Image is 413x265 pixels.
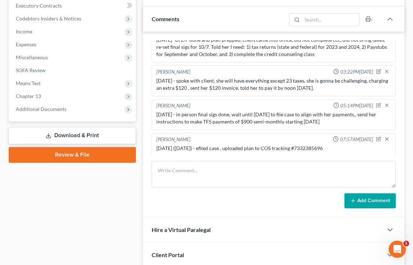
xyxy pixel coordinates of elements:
[156,77,391,92] div: [DATE] - spoke with client, she will have everything except 23 taxes, she is gonna be challenging...
[389,241,406,258] iframe: Intercom live chat
[16,93,41,99] span: Chapter 13
[16,41,36,47] span: Expenses
[156,111,391,125] div: [DATE] - in person final sigs done, wait until [DATE] to file case to align with her payments,, s...
[9,127,136,144] a: Download & Print
[340,102,373,109] span: 05:14PM[DATE]
[16,3,62,9] span: Executory Contracts
[16,15,81,22] span: Codebtors Insiders & Notices
[156,102,191,110] div: [PERSON_NAME]
[156,145,391,152] div: [DATE] ([DATE]) - efiled case , uploaded plan to COS tracking #7332385696
[344,193,396,208] button: Add Comment
[16,106,66,112] span: Additional Documents
[16,54,48,60] span: Miscellaneous
[9,147,136,163] a: Review & File
[10,64,136,77] a: SOFA Review
[340,69,373,75] span: 03:22PM[DATE]
[156,136,191,143] div: [PERSON_NAME]
[340,136,373,143] span: 07:57AM[DATE]
[16,28,32,34] span: Income
[302,14,359,26] input: Search...
[16,67,46,73] span: SOFA Review
[152,226,211,233] span: Hire a Virtual Paralegal
[403,241,409,246] span: 1
[156,69,191,76] div: [PERSON_NAME]
[152,15,179,22] span: Comments
[16,80,41,86] span: Means Test
[156,36,391,58] div: [DATE]- D/E/F done and plan prepped. client came into office, did not complete ccc, did not bring...
[152,251,184,258] span: Client Portal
